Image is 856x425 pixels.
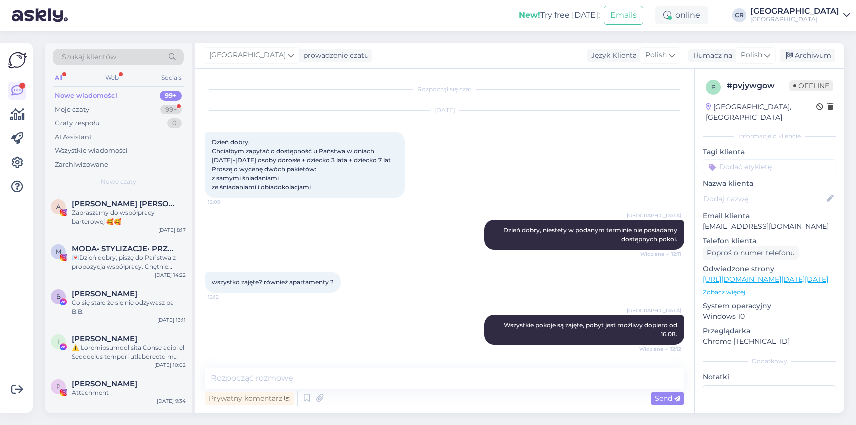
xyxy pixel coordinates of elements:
div: 99+ [160,105,182,115]
div: Dodatkowy [703,357,836,366]
a: [GEOGRAPHIC_DATA][GEOGRAPHIC_DATA] [750,7,850,23]
div: CR [732,8,746,22]
div: Informacje o kliencie [703,132,836,141]
div: [GEOGRAPHIC_DATA] [750,15,839,23]
span: Igor Jafar [72,334,137,343]
div: [DATE] 9:34 [157,397,186,405]
div: Try free [DATE]: [519,9,600,21]
div: Rozpoczął się czat [205,85,684,94]
span: Send [655,394,680,403]
p: System operacyjny [703,301,836,311]
span: Bożena Bolewicz [72,289,137,298]
div: Socials [159,71,184,84]
span: [GEOGRAPHIC_DATA] [209,50,286,61]
div: [DATE] 14:22 [155,271,186,279]
a: [URL][DOMAIN_NAME][DATE][DATE] [703,275,828,284]
p: Windows 10 [703,311,836,322]
div: Prywatny komentarz [205,392,294,405]
p: Telefon klienta [703,236,836,246]
span: M [56,248,61,255]
div: Web [103,71,121,84]
span: I [57,338,59,345]
span: 12:12 [208,293,245,301]
div: Poproś o numer telefonu [703,246,799,260]
span: 12:09 [208,198,245,206]
span: Szukaj klientów [62,52,116,62]
input: Dodaj nazwę [703,193,825,204]
div: Attachment [72,388,186,397]
span: Nowe czaty [101,177,136,186]
div: 99+ [160,91,182,101]
div: All [53,71,64,84]
div: prowadzenie czatu [299,50,369,61]
div: [GEOGRAPHIC_DATA] [750,7,839,15]
div: Nowe wiadomości [55,91,117,101]
div: ⚠️ Loremipsumdol sita Conse adipi el Seddoeius tempori utlaboreetd m aliqua enimadmini veniamqún... [72,343,186,361]
div: Wszystkie wiadomości [55,146,128,156]
div: AI Assistant [55,132,92,142]
div: [DATE] [205,106,684,115]
span: wszystko zajęte? również apartamenty ? [212,278,334,286]
div: [DATE] 13:11 [157,316,186,324]
span: Widziane ✓ 12:12 [639,345,681,353]
div: Zarchiwizowane [55,160,108,170]
span: Offline [789,80,833,91]
p: Odwiedzone strony [703,264,836,274]
span: B [56,293,61,300]
div: Czaty zespołu [55,118,100,128]
p: [EMAIL_ADDRESS][DOMAIN_NAME] [703,221,836,232]
span: A [56,203,61,210]
p: Nazwa klienta [703,178,836,189]
b: New! [519,10,540,20]
div: [DATE] 10:02 [154,361,186,369]
div: Język Klienta [587,50,637,61]
div: online [655,6,708,24]
span: Polish [741,50,762,61]
div: 💌Dzień dobry, piszę do Państwa z propozycją współpracy. Chętnie odwiedziłabym Państwa hotel z rod... [72,253,186,271]
span: Wszystkie pokoje są zajęte, pobyt jest możliwy dopiero od 16.08. [504,321,679,338]
span: Anna Żukowska Ewa Adamczewska BLIŹNIACZKI • Bóg • rodzina • dom [72,199,176,208]
input: Dodać etykietę [703,159,836,174]
span: Paweł Pokarowski [72,379,137,388]
p: Email klienta [703,211,836,221]
div: [GEOGRAPHIC_DATA], [GEOGRAPHIC_DATA] [706,102,816,123]
img: Askly Logo [8,51,27,70]
span: Dzień dobry, Chciałbym zapytać o dostępność u Państwa w dniach [DATE]-[DATE] osoby dorosłe + dzie... [212,138,392,191]
div: Tłumacz na [688,50,732,61]
p: Zobacz więcej ... [703,288,836,297]
button: Emails [604,6,643,25]
span: Widziane ✓ 12:11 [640,250,681,258]
div: Zapraszamy do współpracy barterowej 🥰🥰 [72,208,186,226]
div: Archiwum [780,49,835,62]
div: 0 [167,118,182,128]
span: Dzień dobry, niestety w podanym terminie nie posiadamy dostępnych pokoi. [503,226,679,243]
div: [DATE] 8:17 [158,226,186,234]
span: MODA• STYLIZACJE• PRZEGLĄDY KOLEKCJI [72,244,176,253]
div: Co się stało że się nie odzywasz pa B.B. [72,298,186,316]
span: P [56,383,61,390]
span: [GEOGRAPHIC_DATA] [627,212,681,219]
span: [GEOGRAPHIC_DATA] [627,307,681,314]
p: Tagi klienta [703,147,836,157]
div: Moje czaty [55,105,89,115]
p: Notatki [703,372,836,382]
span: p [711,83,716,91]
div: # pvjywgow [727,80,789,92]
span: Polish [645,50,667,61]
p: Przeglądarka [703,326,836,336]
p: Chrome [TECHNICAL_ID] [703,336,836,347]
